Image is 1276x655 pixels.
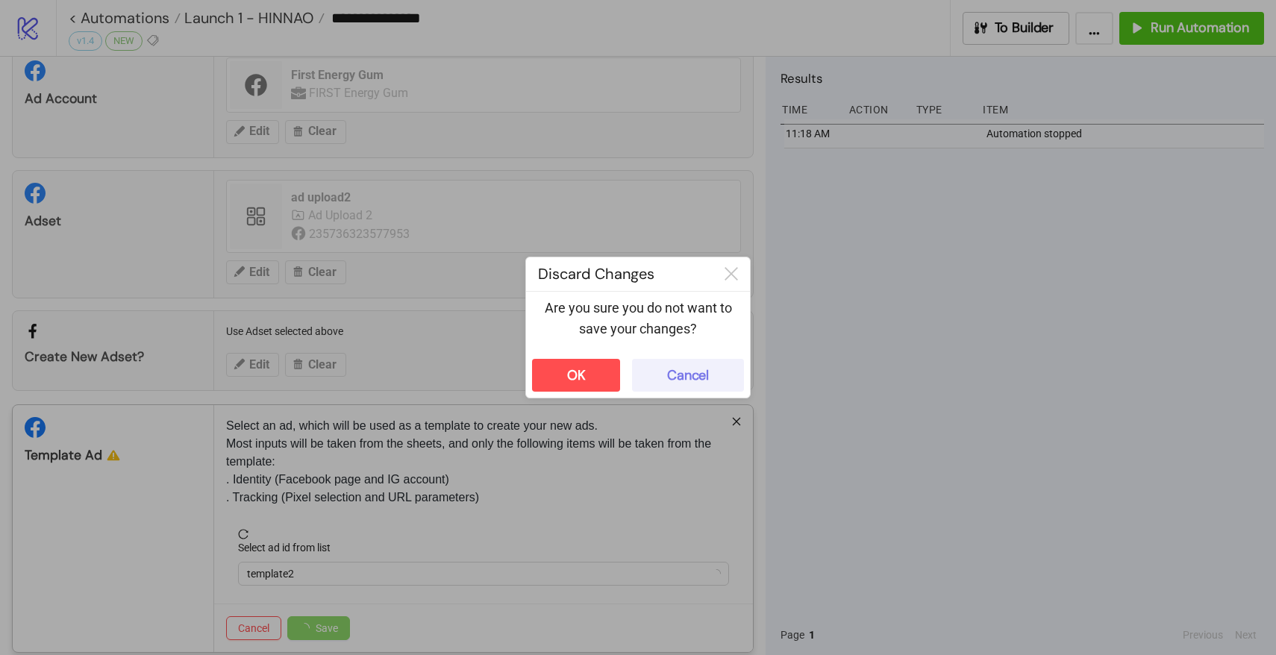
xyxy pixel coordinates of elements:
[667,367,709,384] div: Cancel
[538,298,738,340] p: Are you sure you do not want to save your changes?
[526,257,713,291] div: Discard Changes
[532,359,620,392] button: OK
[567,367,586,384] div: OK
[632,359,744,392] button: Cancel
